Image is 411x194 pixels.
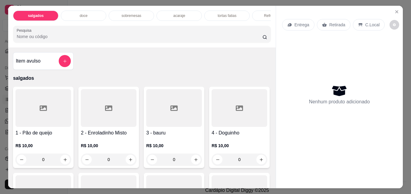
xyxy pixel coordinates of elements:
p: R$ 10,00 [146,143,202,149]
p: sobremesas [121,13,141,18]
input: Pesquisa [17,34,262,40]
label: Pesquisa [17,28,34,33]
button: increase-product-quantity [191,155,201,164]
button: decrease-product-quantity [213,155,222,164]
p: tortas fatias [218,13,236,18]
button: increase-product-quantity [126,155,135,164]
p: R$ 10,00 [81,143,136,149]
p: salgados [13,75,271,82]
p: Entrega [294,22,309,28]
button: decrease-product-quantity [390,20,399,30]
p: doce [80,13,87,18]
button: decrease-product-quantity [17,155,26,164]
h4: 4 - Doguinho [212,129,267,137]
h4: 2 - Enroladinho Misto [81,129,136,137]
p: C.Local [365,22,380,28]
button: decrease-product-quantity [147,155,157,164]
h4: Item avulso [16,57,41,65]
p: R$ 10,00 [15,143,71,149]
p: Retirada [329,22,345,28]
p: salgados [28,13,44,18]
button: decrease-product-quantity [82,155,92,164]
h4: 1 - Pão de queijo [15,129,71,137]
p: Refrigerantes [264,13,286,18]
button: Close [392,7,402,17]
p: acaraje [173,13,185,18]
button: add-separate-item [59,55,71,67]
p: R$ 10,00 [212,143,267,149]
h4: 3 - bauru [146,129,202,137]
p: Nenhum produto adicionado [309,98,370,105]
button: increase-product-quantity [60,155,70,164]
button: increase-product-quantity [256,155,266,164]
